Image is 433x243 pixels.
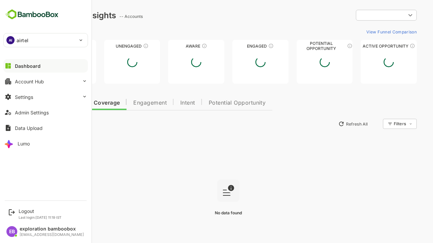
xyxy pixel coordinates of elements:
[119,43,125,49] div: These accounts have not shown enough engagement and need nurturing
[312,118,347,129] button: Refresh All
[157,100,172,106] span: Intent
[19,208,62,214] div: Logout
[3,106,88,119] button: Admin Settings
[15,79,44,84] div: Account Hub
[16,10,92,20] div: Dashboard Insights
[340,26,393,37] button: View Funnel Comparison
[323,43,329,49] div: These accounts are MQAs and can be passed on to Inside Sales
[178,43,183,49] div: These accounts have just entered the buying cycle and need further nurturing
[3,59,88,73] button: Dashboard
[15,110,49,115] div: Admin Settings
[191,210,218,215] span: No data found
[16,44,72,49] div: Unreached
[6,36,15,44] div: AI
[3,90,88,104] button: Settings
[4,33,88,47] div: AIairtel
[18,141,30,146] div: Lumo
[185,100,242,106] span: Potential Opportunity
[15,63,41,69] div: Dashboard
[15,94,33,100] div: Settings
[20,233,84,237] div: [EMAIL_ADDRESS][DOMAIN_NAME]
[3,8,61,21] img: BambooboxFullLogoMark.5f36c76dfaba33ec1ec1367b70bb1252.svg
[96,14,121,19] ag: -- Accounts
[6,226,17,237] div: EB
[16,118,66,130] button: New Insights
[245,43,250,49] div: These accounts are warm, further nurturing would qualify them to MQAs
[369,118,393,130] div: Filters
[144,44,201,49] div: Aware
[3,75,88,88] button: Account Hub
[17,37,28,44] p: airtel
[23,100,96,106] span: Data Quality and Coverage
[370,121,382,126] div: Filters
[55,43,61,49] div: These accounts have not been engaged with for a defined time period
[337,44,393,49] div: Active Opportunity
[386,43,391,49] div: These accounts have open opportunities which might be at any of the Sales Stages
[110,100,143,106] span: Engagement
[81,44,137,49] div: Unengaged
[209,44,265,49] div: Engaged
[273,44,329,49] div: Potential Opportunity
[15,125,43,131] div: Data Upload
[3,121,88,135] button: Data Upload
[332,9,393,21] div: ​
[3,137,88,150] button: Lumo
[19,215,62,219] p: Last login: [DATE] 11:19 IST
[20,226,84,232] div: exploration bamboobox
